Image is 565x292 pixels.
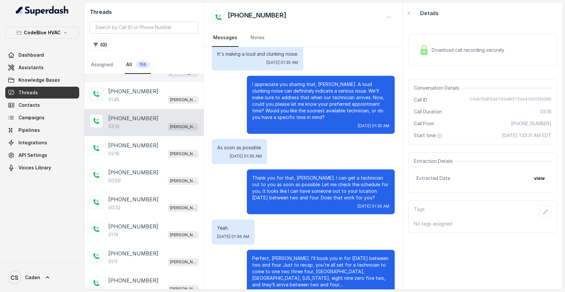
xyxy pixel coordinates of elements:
a: All156 [125,56,151,74]
p: [PERSON_NAME] [170,178,196,184]
span: API Settings [18,152,47,159]
p: 00:59 [108,177,121,184]
a: Messages [212,29,239,47]
a: Assigned [90,56,114,74]
span: [DATE] 01:35 AM [358,123,389,129]
a: Threads [5,87,79,99]
span: Call Duration [414,108,442,115]
span: Threads [18,89,38,96]
a: Knowledge Bases [5,74,79,86]
p: Details [420,9,439,17]
span: Download call recording securely [432,47,507,53]
p: [PHONE_NUMBER] [108,114,158,122]
p: No tags assigned [414,220,551,227]
button: CodeBlue HVAC [5,27,79,39]
span: Campaigns [18,114,45,121]
p: Tags [414,206,425,218]
p: [PERSON_NAME] [170,205,196,211]
p: Yeah. [217,225,249,231]
p: [PERSON_NAME] [170,232,196,238]
span: Caden [25,274,40,281]
p: [PHONE_NUMBER] [108,168,158,176]
nav: Tabs [212,29,395,47]
span: [DATE] 1:33:31 AM EDT [502,132,551,139]
p: [PHONE_NUMBER] [108,195,158,203]
span: Call From [414,120,434,127]
a: Dashboard [5,49,79,61]
p: 03:16 [108,123,119,130]
span: [DATE] 01:36 AM [357,204,389,209]
p: 01:16 [108,231,118,238]
p: [PERSON_NAME] [170,124,196,130]
p: [PERSON_NAME] [170,259,196,265]
span: Assistants [18,64,44,71]
p: [PHONE_NUMBER] [108,222,158,230]
p: Thank you for that, [PERSON_NAME]. I can get a technician out to you as soon as possible. Let me ... [252,175,389,201]
nav: Tabs [90,56,198,74]
span: [DATE] 01:36 AM [217,234,249,239]
h2: Threads [90,8,198,16]
button: view [530,172,549,184]
p: [PHONE_NUMBER] [108,87,158,95]
p: Perfect, [PERSON_NAME]. I’ll book you in for [DATE] between two and four. Just to recap, you’re a... [252,255,389,288]
p: 01:45 [108,96,119,103]
a: Pipelines [5,124,79,136]
p: It's making a loud and clunking noise. [217,51,298,57]
span: Conversation Details [414,85,462,91]
a: Notes [249,29,266,47]
span: [DATE] 01:36 AM [230,154,262,159]
span: Extracted Data [416,175,450,182]
p: I appreciate you sharing that, [PERSON_NAME]. A loud clunking noise can definitely indicate a ser... [252,81,389,121]
input: Search by Call ID or Phone Number [90,21,198,34]
p: 03:16 [108,150,119,157]
p: 01:11 [108,258,117,265]
p: [PERSON_NAME] [170,151,196,157]
a: Contacts [5,99,79,111]
img: light.svg [16,5,69,16]
p: As soon as possible. [217,144,262,151]
span: Contacts [18,102,40,108]
span: 156 [136,61,150,68]
span: Start time [414,132,444,139]
span: 03:16 [540,108,551,115]
span: [DATE] 01:35 AM [266,60,298,65]
p: [PHONE_NUMBER] [108,141,158,149]
p: 00:32 [108,204,120,211]
a: Voices Library [5,162,79,174]
p: [PHONE_NUMBER] [108,249,158,257]
span: Extraction Details [414,158,455,164]
span: CAab12e812a6760e8f2729e47e002fe386 [470,97,551,103]
button: (0) [90,39,111,51]
span: Integrations [18,139,47,146]
a: Caden [5,268,79,287]
a: Integrations [5,137,79,149]
span: [PHONE_NUMBER] [511,120,551,127]
p: [PERSON_NAME] [170,97,196,103]
a: Campaigns [5,112,79,124]
img: Lock Icon [419,45,429,55]
p: [PHONE_NUMBER] [108,277,158,284]
span: Pipelines [18,127,40,133]
span: Voices Library [18,164,51,171]
p: CodeBlue HVAC [24,29,61,37]
text: CS [11,274,18,281]
a: API Settings [5,149,79,161]
a: Assistants [5,62,79,73]
span: Call ID [414,97,427,103]
span: Dashboard [18,52,44,58]
h2: [PHONE_NUMBER] [228,11,286,24]
span: Knowledge Bases [18,77,60,83]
